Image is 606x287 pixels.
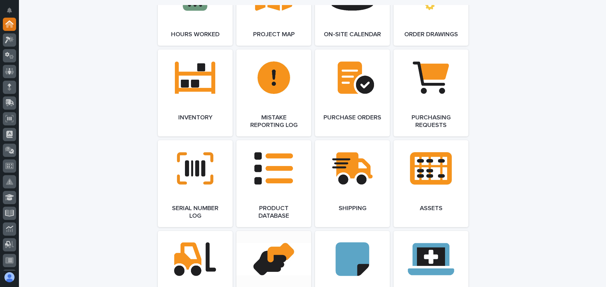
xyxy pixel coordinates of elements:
[236,49,311,136] a: Mistake Reporting Log
[3,4,16,17] button: Notifications
[158,140,233,227] a: Serial Number Log
[394,140,468,227] a: Assets
[3,271,16,284] button: users-avatar
[315,140,390,227] a: Shipping
[8,8,16,18] div: Notifications
[236,140,311,227] a: Product Database
[315,49,390,136] a: Purchase Orders
[158,49,233,136] a: Inventory
[394,49,468,136] a: Purchasing Requests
